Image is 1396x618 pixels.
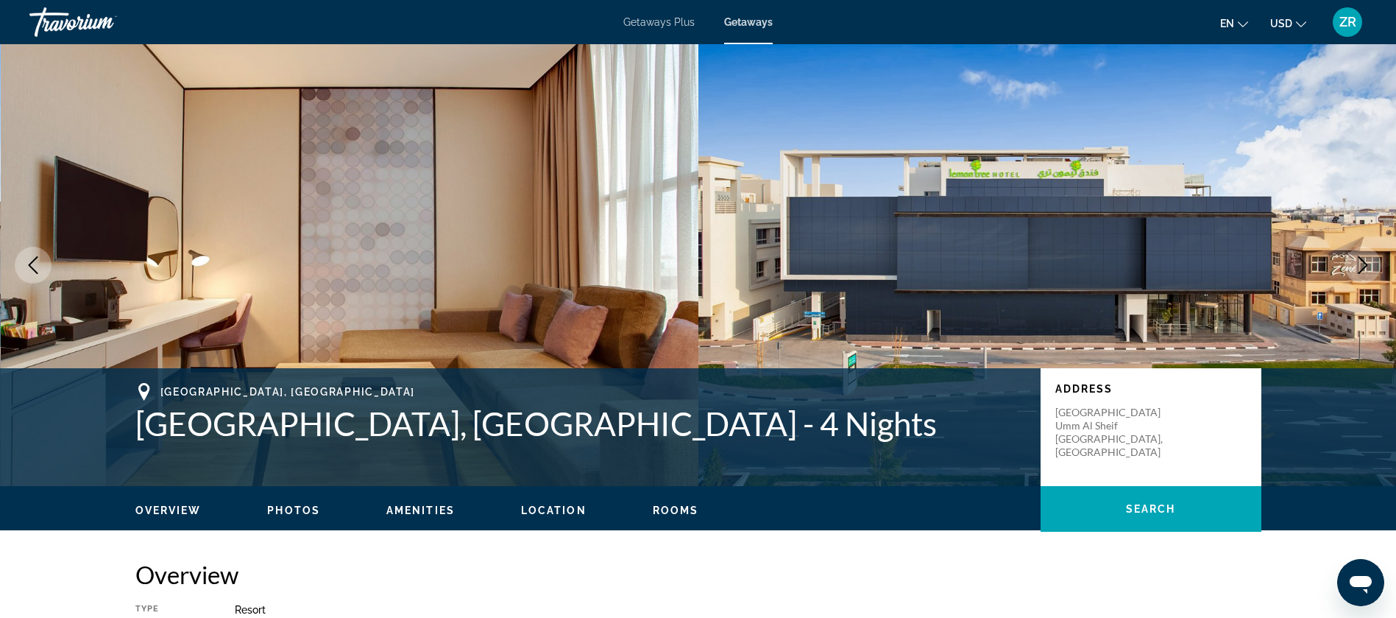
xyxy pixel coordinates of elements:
[29,3,177,41] a: Travorium
[1041,486,1261,532] button: Search
[1055,406,1173,459] p: [GEOGRAPHIC_DATA] Umm Al Sheif [GEOGRAPHIC_DATA], [GEOGRAPHIC_DATA]
[135,560,1261,589] h2: Overview
[1328,7,1367,38] button: User Menu
[135,505,202,516] span: Overview
[724,16,773,28] a: Getaways
[653,504,699,517] button: Rooms
[1339,15,1356,29] span: ZR
[521,505,587,516] span: Location
[1270,13,1306,34] button: Change currency
[386,504,455,517] button: Amenities
[623,16,695,28] a: Getaways Plus
[235,604,1261,616] div: Resort
[1337,559,1384,606] iframe: Кнопка запуска окна обмена сообщениями
[267,504,320,517] button: Photos
[135,404,1026,443] h1: [GEOGRAPHIC_DATA], [GEOGRAPHIC_DATA] - 4 Nights
[521,504,587,517] button: Location
[160,386,415,398] span: [GEOGRAPHIC_DATA], [GEOGRAPHIC_DATA]
[267,505,320,516] span: Photos
[653,505,699,516] span: Rooms
[1344,247,1381,284] button: Next image
[135,604,198,616] div: Type
[1220,13,1248,34] button: Change language
[386,505,455,516] span: Amenities
[1270,18,1292,29] span: USD
[1220,18,1234,29] span: en
[1055,383,1247,395] p: Address
[1126,503,1176,515] span: Search
[135,504,202,517] button: Overview
[15,247,52,284] button: Previous image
